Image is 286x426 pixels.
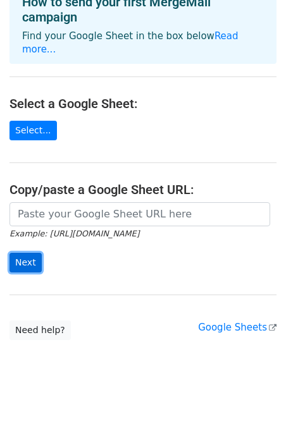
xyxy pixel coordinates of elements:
h4: Copy/paste a Google Sheet URL: [9,182,277,197]
input: Paste your Google Sheet URL here [9,202,270,226]
a: Need help? [9,320,71,340]
iframe: Chat Widget [223,365,286,426]
small: Example: [URL][DOMAIN_NAME] [9,229,139,238]
input: Next [9,253,42,272]
p: Find your Google Sheet in the box below [22,30,264,56]
a: Select... [9,121,57,140]
a: Google Sheets [198,322,277,333]
a: Read more... [22,30,239,55]
h4: Select a Google Sheet: [9,96,277,111]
